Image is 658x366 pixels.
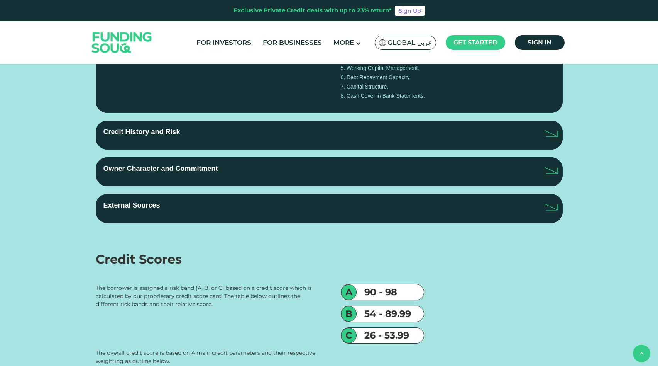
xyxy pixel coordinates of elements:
div: 26 - 53.99 [357,329,424,342]
div: 90 - 98 [357,285,424,299]
a: For Businesses [261,36,324,49]
div: The overall credit score is based on 4 main credit parameters and their respective weighting as o... [96,349,318,365]
a: Sign Up [395,6,425,16]
div: Exclusive Private Credit deals with up to 23% return* [233,6,392,15]
li: Debt Repayment Capacity. [341,73,555,82]
div: 54 - 89.99 [357,307,424,321]
div: Credit History and Risk [103,127,180,143]
div: Credit Scores [96,250,563,269]
div: C [341,328,357,343]
li: Capital Structure. [341,82,555,91]
div: External Sources [103,200,160,217]
span: More [333,39,354,46]
img: Logo [84,23,160,62]
img: arrow right [545,167,558,174]
li: Working Capital Management. [341,64,555,73]
div: The borrower is assigned a risk band (A, B, or C) based on a credit score which is calculated by ... [96,284,318,308]
a: Sign in [515,35,565,50]
img: arrow up [545,204,558,211]
span: Sign in [528,39,551,46]
img: arrow right [545,130,558,137]
div: Owner Character and Commitment [103,163,218,180]
a: For Investors [195,36,253,49]
img: SA Flag [379,39,386,46]
div: A [341,284,357,300]
li: Cash Cover in Bank Statements. [341,91,555,100]
div: Our Credit Team carefully analyzes the financial performance of SME borrowers, considering variou... [103,27,318,105]
button: back [633,345,650,362]
span: Get started [453,39,497,46]
span: Global عربي [387,38,432,47]
div: B [341,306,357,322]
